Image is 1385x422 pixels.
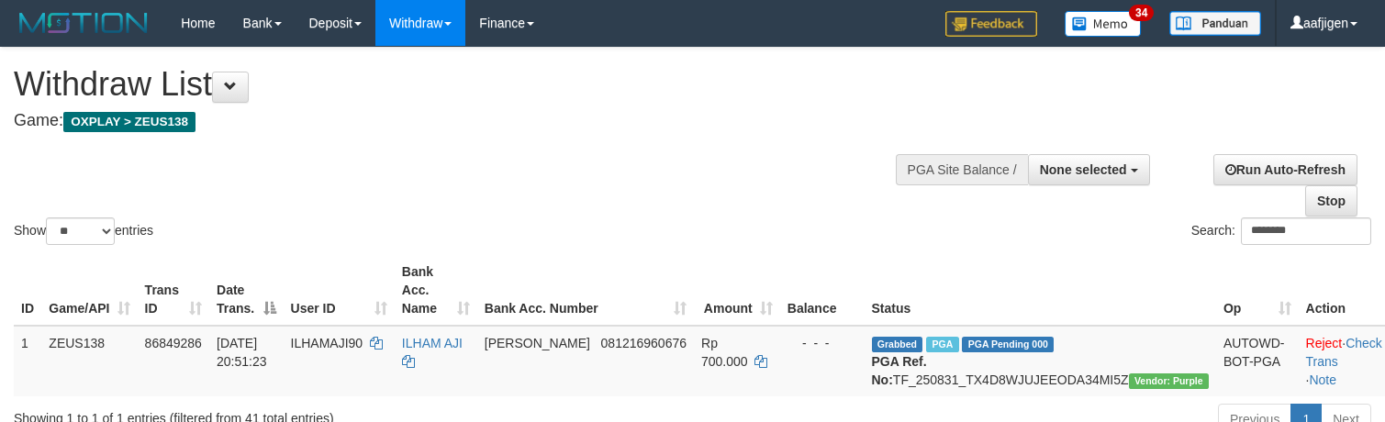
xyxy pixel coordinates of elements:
th: Trans ID: activate to sort column ascending [138,255,209,326]
span: Vendor URL: https://trx4.1velocity.biz [1129,373,1209,389]
input: Search: [1241,217,1371,245]
div: - - - [787,334,857,352]
th: Date Trans.: activate to sort column descending [209,255,284,326]
span: ILHAMAJI90 [291,336,363,350]
td: TF_250831_TX4D8WJUJEEODA34MI5Z [865,326,1216,396]
a: Check Trans [1306,336,1382,369]
td: 1 [14,326,41,396]
th: Game/API: activate to sort column ascending [41,255,137,326]
span: Marked by aafRornrotha [926,337,958,352]
div: PGA Site Balance / [896,154,1028,185]
th: Bank Acc. Number: activate to sort column ascending [477,255,694,326]
a: ILHAM AJI [402,336,463,350]
label: Search: [1191,217,1371,245]
label: Show entries [14,217,153,245]
th: ID [14,255,41,326]
span: Grabbed [872,337,923,352]
td: AUTOWD-BOT-PGA [1216,326,1299,396]
img: Feedback.jpg [945,11,1037,37]
img: Button%20Memo.svg [1065,11,1142,37]
a: Run Auto-Refresh [1213,154,1357,185]
a: Reject [1306,336,1343,350]
span: [DATE] 20:51:23 [217,336,267,369]
a: Note [1309,372,1336,387]
th: Op: activate to sort column ascending [1216,255,1299,326]
h1: Withdraw List [14,66,905,103]
img: MOTION_logo.png [14,9,153,37]
select: Showentries [46,217,115,245]
span: Copy 081216960676 to clipboard [601,336,687,350]
th: Bank Acc. Name: activate to sort column ascending [395,255,477,326]
a: Stop [1305,185,1357,217]
span: OXPLAY > ZEUS138 [63,112,195,132]
th: Status [865,255,1216,326]
span: 34 [1129,5,1154,21]
b: PGA Ref. No: [872,354,927,387]
span: PGA Pending [962,337,1054,352]
h4: Game: [14,112,905,130]
span: 86849286 [145,336,202,350]
td: ZEUS138 [41,326,137,396]
span: [PERSON_NAME] [485,336,590,350]
span: Rp 700.000 [701,336,748,369]
span: None selected [1040,162,1127,177]
th: Amount: activate to sort column ascending [694,255,780,326]
button: None selected [1028,154,1150,185]
img: panduan.png [1169,11,1261,36]
th: User ID: activate to sort column ascending [284,255,395,326]
th: Balance [780,255,865,326]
